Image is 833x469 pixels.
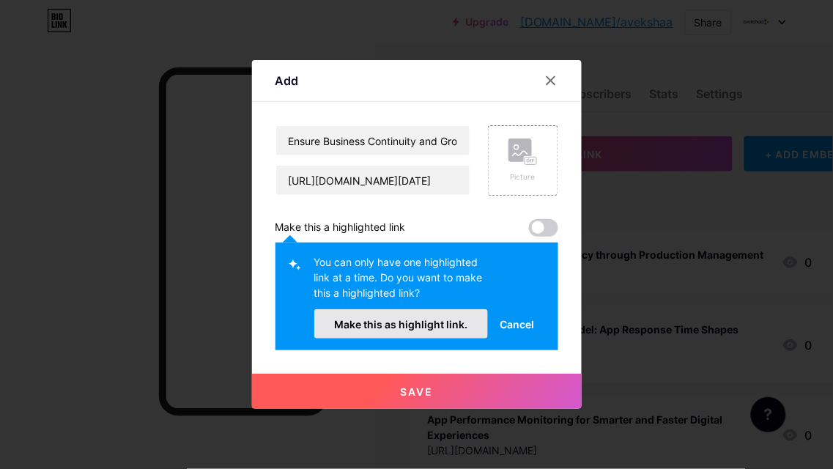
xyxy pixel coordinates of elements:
span: Cancel [500,317,534,332]
span: Save [400,385,433,398]
div: Make this a highlighted link [275,219,406,237]
div: Picture [508,171,538,182]
button: Cancel [488,309,546,339]
input: Title [276,126,470,155]
button: Save [252,374,582,409]
button: Make this as highlight link. [314,309,489,339]
span: Make this as highlight link. [334,318,467,330]
input: URL [276,166,470,195]
div: You can only have one highlighted link at a time. Do you want to make this a highlighted link? [314,254,489,309]
div: Add [275,72,299,89]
